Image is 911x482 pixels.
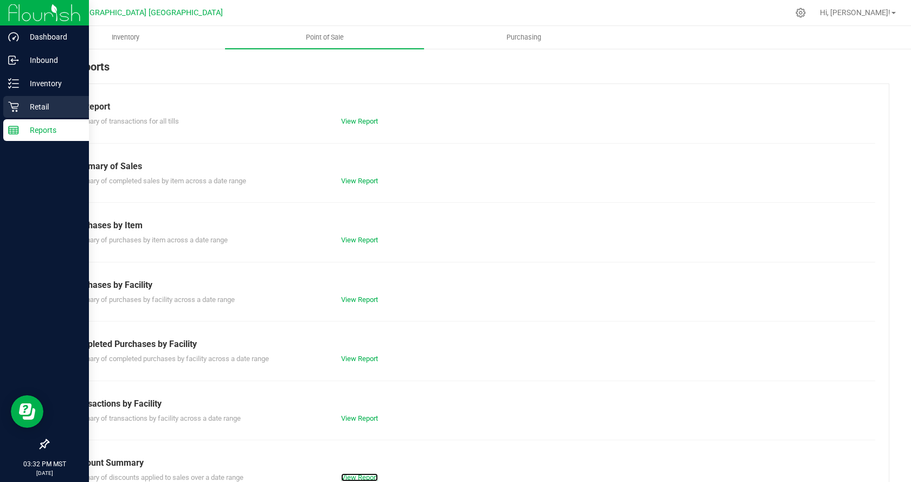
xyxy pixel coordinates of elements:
[341,473,378,481] a: View Report
[26,26,225,49] a: Inventory
[70,279,867,292] div: Purchases by Facility
[341,177,378,185] a: View Report
[19,100,84,113] p: Retail
[19,124,84,137] p: Reports
[8,31,19,42] inline-svg: Dashboard
[31,8,223,17] span: [US_STATE][GEOGRAPHIC_DATA] [GEOGRAPHIC_DATA]
[19,54,84,67] p: Inbound
[492,33,556,42] span: Purchasing
[70,473,243,481] span: Summary of discounts applied to sales over a date range
[19,77,84,90] p: Inventory
[70,177,246,185] span: Summary of completed sales by item across a date range
[70,117,179,125] span: Summary of transactions for all tills
[341,117,378,125] a: View Report
[8,101,19,112] inline-svg: Retail
[70,100,867,113] div: Till Report
[291,33,358,42] span: Point of Sale
[70,160,867,173] div: Summary of Sales
[70,338,867,351] div: Completed Purchases by Facility
[70,219,867,232] div: Purchases by Item
[11,395,43,428] iframe: Resource center
[341,414,378,422] a: View Report
[794,8,807,18] div: Manage settings
[8,125,19,136] inline-svg: Reports
[5,469,84,477] p: [DATE]
[70,355,269,363] span: Summary of completed purchases by facility across a date range
[19,30,84,43] p: Dashboard
[8,55,19,66] inline-svg: Inbound
[70,397,867,410] div: Transactions by Facility
[97,33,154,42] span: Inventory
[820,8,890,17] span: Hi, [PERSON_NAME]!
[341,295,378,304] a: View Report
[70,457,867,470] div: Discount Summary
[5,459,84,469] p: 03:32 PM MST
[48,59,889,83] div: POS Reports
[341,236,378,244] a: View Report
[424,26,623,49] a: Purchasing
[70,236,228,244] span: Summary of purchases by item across a date range
[8,78,19,89] inline-svg: Inventory
[70,295,235,304] span: Summary of purchases by facility across a date range
[70,414,241,422] span: Summary of transactions by facility across a date range
[225,26,424,49] a: Point of Sale
[341,355,378,363] a: View Report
